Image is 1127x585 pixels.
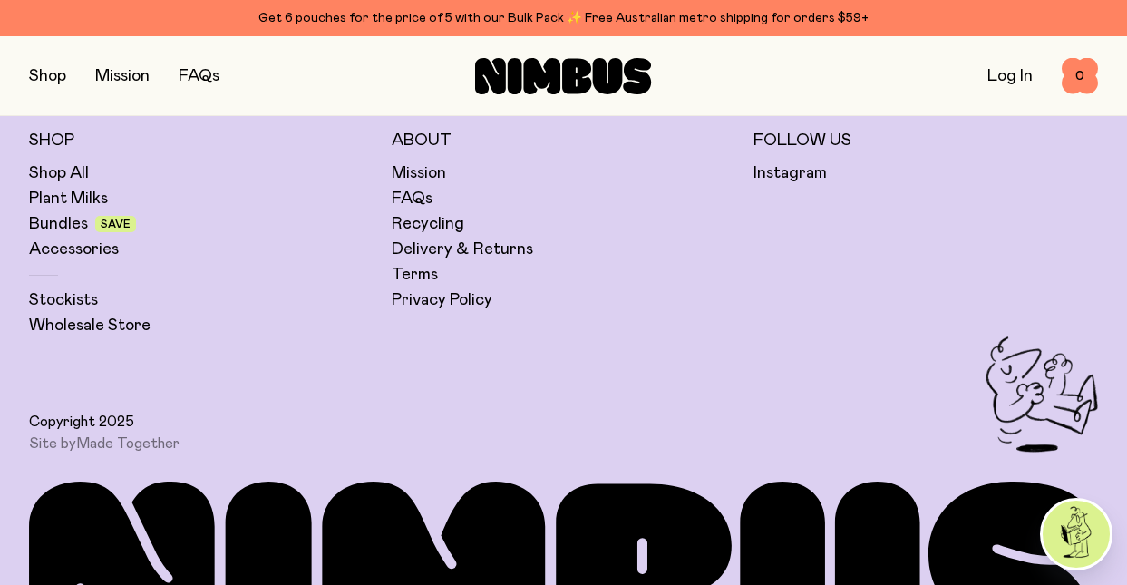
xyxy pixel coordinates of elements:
[29,289,98,311] a: Stockists
[392,239,533,260] a: Delivery & Returns
[753,162,827,184] a: Instagram
[392,213,464,235] a: Recycling
[29,213,88,235] a: Bundles
[29,434,180,453] span: Site by
[392,289,492,311] a: Privacy Policy
[179,68,219,84] a: FAQs
[1043,501,1110,568] img: agent
[29,315,151,336] a: Wholesale Store
[29,130,374,151] h5: Shop
[101,219,131,229] span: Save
[987,68,1033,84] a: Log In
[29,188,108,210] a: Plant Milks
[95,68,150,84] a: Mission
[392,130,736,151] h5: About
[29,7,1098,29] div: Get 6 pouches for the price of 5 with our Bulk Pack ✨ Free Australian metro shipping for orders $59+
[392,162,446,184] a: Mission
[76,436,180,451] a: Made Together
[392,188,432,210] a: FAQs
[29,162,89,184] a: Shop All
[1062,58,1098,94] button: 0
[29,413,134,431] span: Copyright 2025
[29,239,119,260] a: Accessories
[392,264,438,286] a: Terms
[753,130,1098,151] h5: Follow Us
